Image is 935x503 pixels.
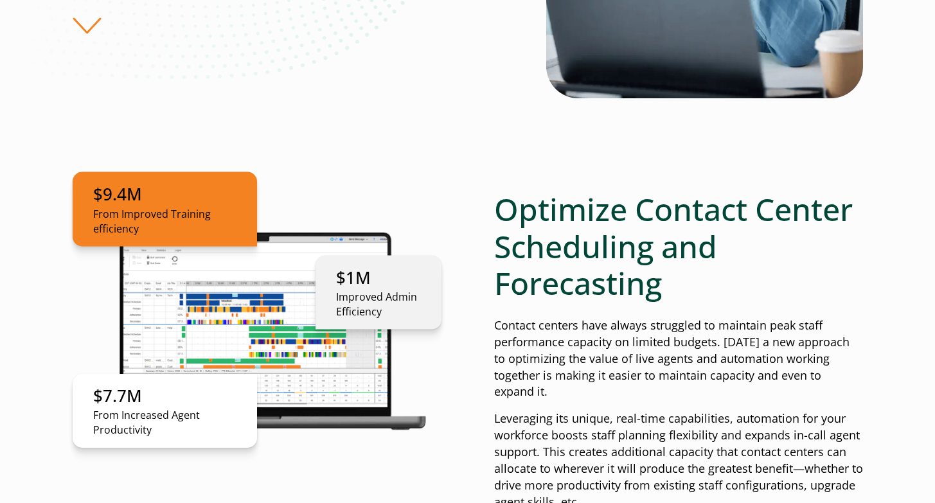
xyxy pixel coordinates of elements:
h2: Optimize Contact Center Scheduling and Forecasting [494,191,863,302]
p: Contact centers have always struggled to maintain peak staff performance capacity on limited budg... [494,317,863,401]
p: From Improved Training efficiency [93,206,236,236]
p: $9.4M [93,182,236,206]
p: Improved Admin Efficiency [336,290,420,319]
p: $1M [336,265,420,289]
p: From Increased Agent Productivity [93,408,236,437]
p: $7.7M [93,384,236,408]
